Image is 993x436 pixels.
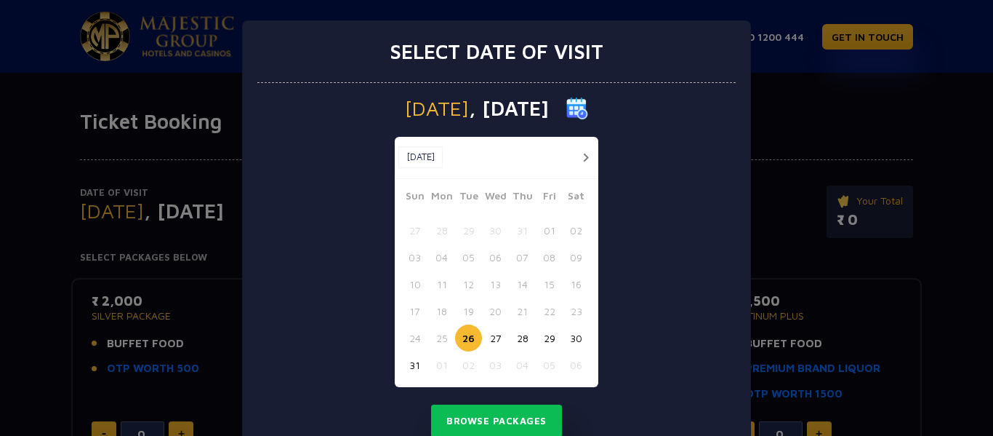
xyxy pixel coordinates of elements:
button: 17 [401,298,428,325]
button: 01 [428,352,455,378]
button: 05 [536,352,563,378]
span: Sat [563,188,590,208]
button: 29 [455,217,482,244]
span: , [DATE] [469,98,549,119]
button: 02 [563,217,590,244]
button: 16 [563,271,590,298]
button: 26 [455,325,482,352]
button: 15 [536,271,563,298]
button: 28 [428,217,455,244]
span: [DATE] [405,98,469,119]
button: 23 [563,298,590,325]
button: 14 [509,271,536,298]
button: 08 [536,244,563,271]
button: 05 [455,244,482,271]
button: 30 [563,325,590,352]
img: calender icon [566,98,588,119]
span: Sun [401,188,428,208]
button: 28 [509,325,536,352]
h3: Select date of visit [390,39,603,64]
button: 25 [428,325,455,352]
button: 07 [509,244,536,271]
button: 13 [482,271,509,298]
span: Wed [482,188,509,208]
button: 31 [509,217,536,244]
span: Mon [428,188,455,208]
span: Tue [455,188,482,208]
button: 18 [428,298,455,325]
button: 06 [563,352,590,378]
span: Fri [536,188,563,208]
button: 10 [401,271,428,298]
span: Thu [509,188,536,208]
button: 29 [536,325,563,352]
button: 02 [455,352,482,378]
button: 27 [482,325,509,352]
button: 03 [482,352,509,378]
button: 22 [536,298,563,325]
button: 27 [401,217,428,244]
button: 06 [482,244,509,271]
button: 04 [428,244,455,271]
button: 01 [536,217,563,244]
button: 19 [455,298,482,325]
button: 30 [482,217,509,244]
button: 21 [509,298,536,325]
button: 11 [428,271,455,298]
button: 31 [401,352,428,378]
button: 12 [455,271,482,298]
button: 20 [482,298,509,325]
button: 04 [509,352,536,378]
button: 24 [401,325,428,352]
button: [DATE] [398,146,443,168]
button: 09 [563,244,590,271]
button: 03 [401,244,428,271]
